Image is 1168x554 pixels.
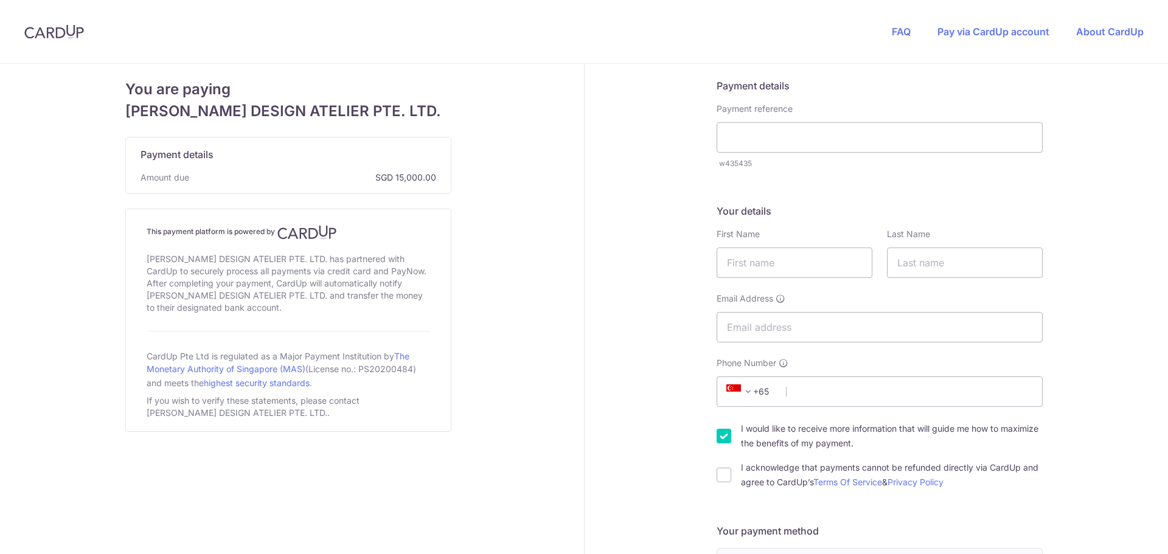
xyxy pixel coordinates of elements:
[141,171,189,184] span: Amount due
[717,204,1043,218] h5: Your details
[717,312,1043,342] input: Email address
[717,103,793,115] label: Payment reference
[741,460,1043,490] label: I acknowledge that payments cannot be refunded directly via CardUp and agree to CardUp’s &
[888,477,944,487] a: Privacy Policy
[892,26,911,38] a: FAQ
[813,477,882,487] a: Terms Of Service
[719,158,1043,170] div: w435435
[717,524,1043,538] h5: Your payment method
[1076,26,1144,38] a: About CardUp
[24,24,84,39] img: CardUp
[204,378,310,388] a: highest security standards
[717,248,872,278] input: First name
[937,26,1049,38] a: Pay via CardUp account
[1090,518,1156,548] iframe: Opens a widget where you can find more information
[726,384,756,399] span: +65
[887,248,1043,278] input: Last name
[741,421,1043,451] label: I would like to receive more information that will guide me how to maximize the benefits of my pa...
[194,171,436,184] span: SGD 15,000.00
[147,225,430,240] h4: This payment platform is powered by
[147,251,430,316] div: [PERSON_NAME] DESIGN ATELIER PTE. LTD. has partnered with CardUp to securely process all payments...
[717,228,760,240] label: First Name
[147,392,430,421] div: If you wish to verify these statements, please contact [PERSON_NAME] DESIGN ATELIER PTE. LTD..
[717,357,776,369] span: Phone Number
[147,346,430,392] div: CardUp Pte Ltd is regulated as a Major Payment Institution by (License no.: PS20200484) and meets...
[717,293,773,305] span: Email Address
[887,228,930,240] label: Last Name
[723,384,777,399] span: +65
[277,225,337,240] img: CardUp
[125,78,451,100] span: You are paying
[125,100,451,122] span: [PERSON_NAME] DESIGN ATELIER PTE. LTD.
[717,78,1043,93] h5: Payment details
[141,147,214,162] span: Payment details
